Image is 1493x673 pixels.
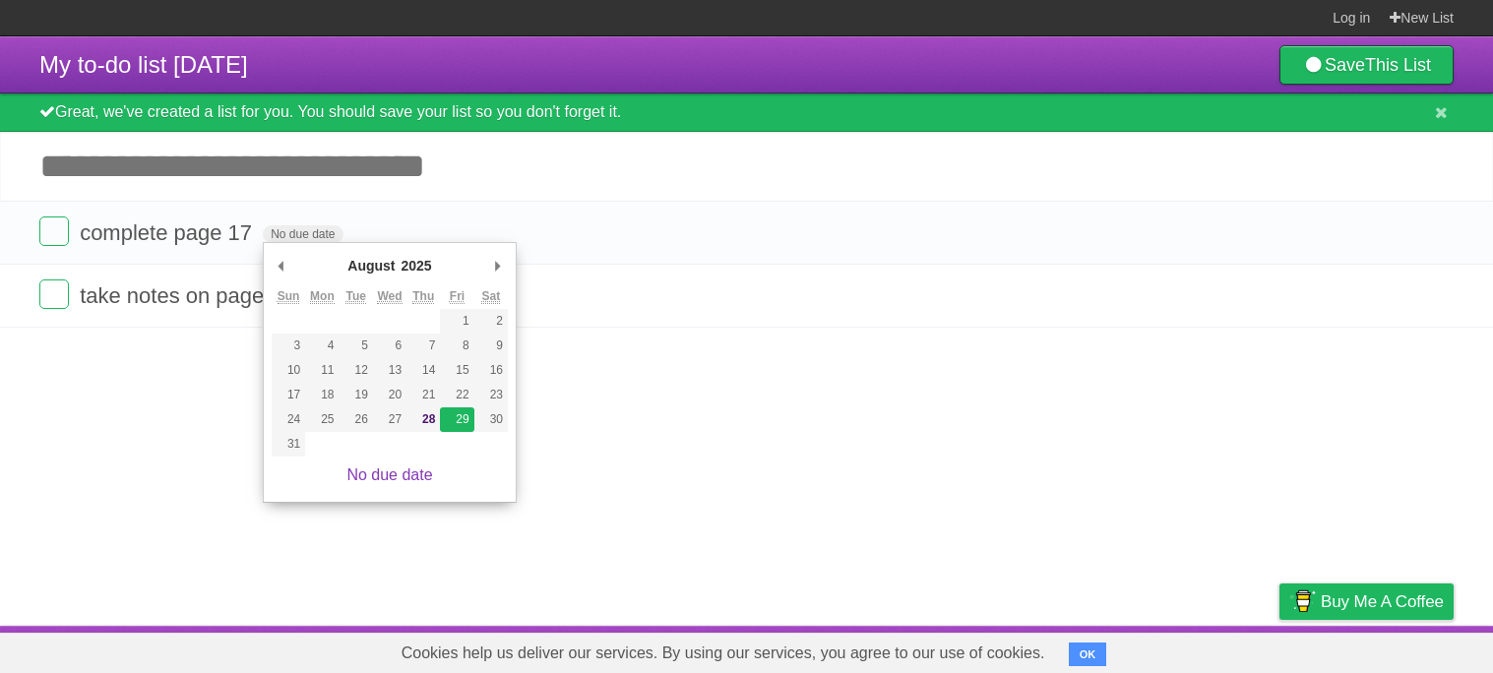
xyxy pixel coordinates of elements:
[373,407,406,432] button: 27
[39,279,69,309] label: Done
[474,309,508,334] button: 2
[1289,584,1316,618] img: Buy me a coffee
[1069,642,1107,666] button: OK
[80,220,257,245] span: complete page 17
[305,407,339,432] button: 25
[340,407,373,432] button: 26
[440,334,473,358] button: 8
[440,309,473,334] button: 1
[440,383,473,407] button: 22
[406,358,440,383] button: 14
[474,358,508,383] button: 16
[1018,631,1059,668] a: About
[406,407,440,432] button: 28
[39,51,248,78] span: My to-do list [DATE]
[1365,55,1431,75] b: This List
[272,334,305,358] button: 3
[1279,583,1454,620] a: Buy me a coffee
[1279,45,1454,85] a: SaveThis List
[377,289,402,304] abbr: Wednesday
[340,383,373,407] button: 19
[272,432,305,457] button: 31
[310,289,335,304] abbr: Monday
[263,225,342,243] span: No due date
[440,407,473,432] button: 29
[305,383,339,407] button: 18
[1330,631,1454,668] a: Suggest a feature
[373,383,406,407] button: 20
[272,358,305,383] button: 10
[1254,631,1305,668] a: Privacy
[406,383,440,407] button: 21
[272,383,305,407] button: 17
[488,251,508,280] button: Next Month
[278,289,300,304] abbr: Sunday
[345,289,365,304] abbr: Tuesday
[80,283,342,308] span: take notes on pages 19-21
[406,334,440,358] button: 7
[440,358,473,383] button: 15
[346,466,432,483] a: No due date
[1187,631,1230,668] a: Terms
[340,334,373,358] button: 5
[450,289,465,304] abbr: Friday
[1321,584,1444,619] span: Buy me a coffee
[382,634,1065,673] span: Cookies help us deliver our services. By using our services, you agree to our use of cookies.
[272,251,291,280] button: Previous Month
[340,358,373,383] button: 12
[399,251,435,280] div: 2025
[305,334,339,358] button: 4
[1083,631,1162,668] a: Developers
[39,216,69,246] label: Done
[474,334,508,358] button: 9
[373,334,406,358] button: 6
[344,251,398,280] div: August
[481,289,500,304] abbr: Saturday
[272,407,305,432] button: 24
[474,407,508,432] button: 30
[373,358,406,383] button: 13
[412,289,434,304] abbr: Thursday
[474,383,508,407] button: 23
[305,358,339,383] button: 11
